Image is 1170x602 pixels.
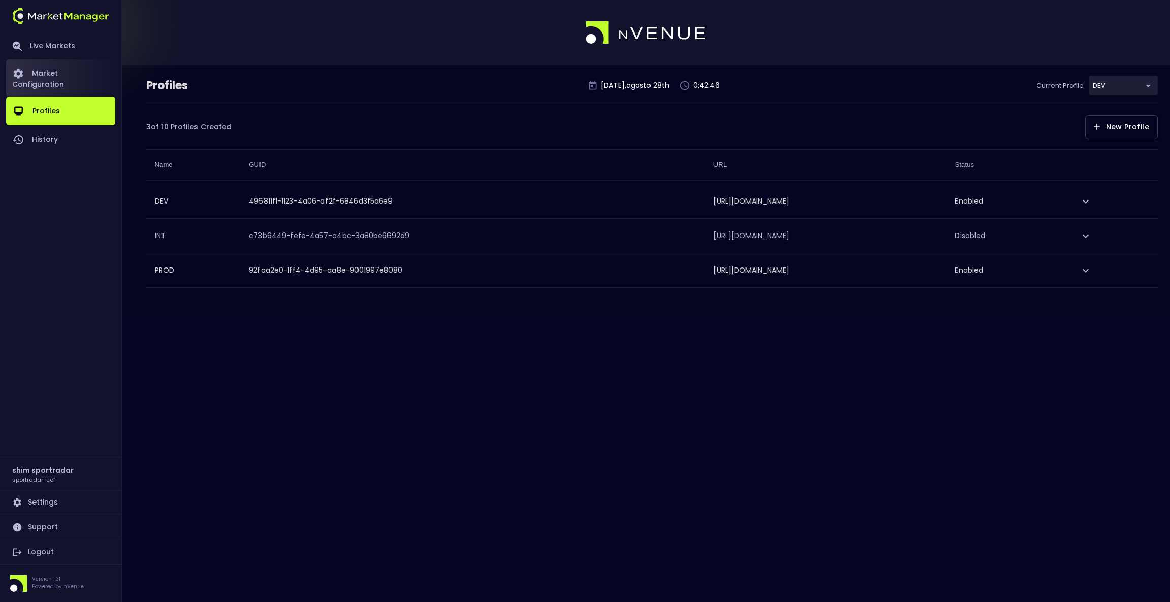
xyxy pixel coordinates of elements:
button: expand row [1077,262,1094,279]
th: Name [147,149,241,180]
a: History [6,125,115,154]
div: Profiles [146,78,270,94]
img: logo [12,8,109,24]
td: 496811f1-1123-4a06-af2f-6846d3f5a6e9 [241,184,705,218]
th: URL [705,149,947,180]
h2: shim sportradar [12,464,74,476]
td: [URL][DOMAIN_NAME] [705,253,947,287]
th: INT [147,219,241,253]
a: Live Markets [6,33,115,59]
td: [URL][DOMAIN_NAME] [705,219,947,253]
span: Disabled [955,230,985,241]
th: PROD [147,253,241,287]
button: expand row [1077,193,1094,210]
p: Current Profile [1036,81,1084,91]
a: Settings [6,490,115,515]
td: 92faa2e0-1ff4-4d95-aa8e-9001997e8080 [241,253,705,287]
a: Support [6,515,115,540]
p: 0:42:46 [693,80,720,91]
span: Enabled [955,196,983,206]
a: Market Configuration [6,59,115,97]
a: Logout [6,540,115,564]
p: [DATE] , agosto 28 th [601,80,669,91]
h3: sportradar-uof [12,476,55,483]
a: Profiles [6,97,115,125]
div: Version 1.31Powered by nVenue [6,575,115,592]
td: [URL][DOMAIN_NAME] [705,184,947,218]
button: New Profile [1085,115,1158,139]
th: Status [947,149,1068,180]
p: Version 1.31 [32,575,84,583]
th: DEV [147,184,241,218]
table: collapsible table [146,149,1158,288]
div: 3 of 10 Profiles Created [146,121,232,132]
p: Powered by nVenue [32,583,84,590]
th: GUID [241,149,705,180]
button: expand row [1077,227,1094,245]
div: DEV [1089,76,1158,95]
td: c73b6449-fefe-4a57-a4bc-3a80be6692d9 [241,219,705,253]
span: Enabled [955,265,983,275]
img: logo [586,21,706,45]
